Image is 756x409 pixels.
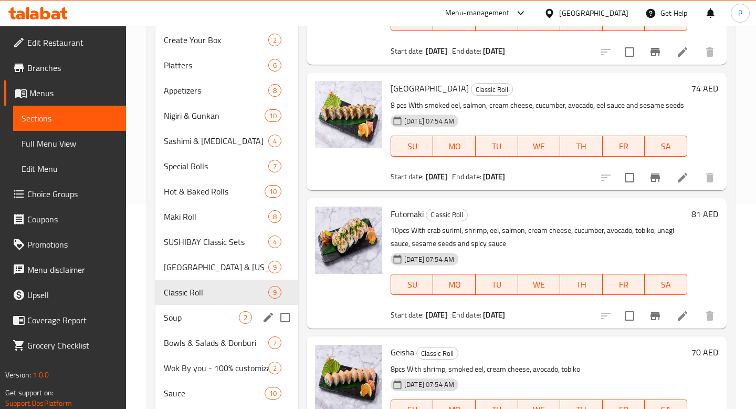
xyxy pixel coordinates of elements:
[155,381,298,406] div: Sauce10
[483,308,505,322] b: [DATE]
[13,106,126,131] a: Sections
[27,213,118,226] span: Coupons
[27,62,118,74] span: Branches
[269,86,281,96] span: 8
[471,83,513,96] div: Classic Roll
[164,109,265,122] div: Nigiri & Gunkan
[239,311,252,324] div: items
[391,44,424,58] span: Start date:
[697,165,722,190] button: delete
[395,139,429,154] span: SU
[260,310,276,325] button: edit
[471,84,512,96] span: Classic Roll
[676,171,689,184] a: Edit menu item
[155,204,298,229] div: Maki Roll8
[426,170,448,183] b: [DATE]
[645,274,687,295] button: SA
[607,139,641,154] span: FR
[4,181,126,207] a: Choice Groups
[269,35,281,45] span: 2
[268,261,281,273] div: items
[29,87,118,99] span: Menus
[643,39,668,65] button: Branch-specific-item
[564,13,598,28] span: TH
[164,160,268,172] span: Special Rolls
[239,313,251,323] span: 2
[391,99,687,112] p: 8 pcs With smoked eel, salmon, cream cheese, cucumber, avocado, eel sauce and sesame seeds
[27,188,118,200] span: Choice Groups
[265,109,281,122] div: items
[164,362,268,374] span: Wok By you - 100% customizable
[4,55,126,80] a: Branches
[164,387,265,400] div: Sauce
[155,53,298,78] div: Platters6
[391,206,424,222] span: Futomaki
[618,41,640,63] span: Select to update
[676,46,689,58] a: Edit menu item
[265,187,281,197] span: 10
[4,333,126,358] a: Grocery Checklist
[480,13,514,28] span: TU
[697,39,722,65] button: delete
[265,387,281,400] div: items
[268,59,281,71] div: items
[155,305,298,330] div: Soup2edit
[483,44,505,58] b: [DATE]
[164,135,268,147] span: Sashimi & [MEDICAL_DATA]
[27,36,118,49] span: Edit Restaurant
[27,289,118,301] span: Upsell
[269,262,281,272] span: 9
[522,13,556,28] span: WE
[391,170,424,183] span: Start date:
[452,308,481,322] span: End date:
[426,209,467,221] span: Classic Roll
[155,254,298,280] div: [GEOGRAPHIC_DATA] & [US_STATE] Roll9
[315,81,382,148] img: Canada
[315,207,382,274] img: Futomaki
[164,336,268,349] span: Bowls & Salads & Donburi
[164,286,268,299] span: Classic Roll
[268,34,281,46] div: items
[395,277,429,292] span: SU
[603,274,645,295] button: FR
[395,13,429,28] span: SU
[22,112,118,125] span: Sections
[643,303,668,329] button: Branch-specific-item
[391,136,433,157] button: SU
[269,288,281,298] span: 9
[4,232,126,257] a: Promotions
[391,80,469,96] span: [GEOGRAPHIC_DATA]
[27,263,118,276] span: Menu disclaimer
[391,274,433,295] button: SU
[433,136,476,157] button: MO
[269,363,281,373] span: 2
[268,210,281,223] div: items
[426,209,468,221] div: Classic Roll
[618,167,640,189] span: Select to update
[426,308,448,322] b: [DATE]
[27,238,118,251] span: Promotions
[5,386,54,400] span: Get support on:
[265,111,281,121] span: 10
[164,210,268,223] span: Maki Roll
[164,84,268,97] span: Appetizers
[649,13,683,28] span: SA
[437,277,471,292] span: MO
[522,277,556,292] span: WE
[564,139,598,154] span: TH
[643,165,668,190] button: Branch-specific-item
[676,310,689,322] a: Edit menu item
[22,137,118,150] span: Full Menu View
[4,257,126,282] a: Menu disclaimer
[268,336,281,349] div: items
[437,139,471,154] span: MO
[433,274,476,295] button: MO
[480,277,514,292] span: TU
[400,380,458,390] span: [DATE] 07:54 AM
[691,81,718,96] h6: 74 AED
[155,103,298,128] div: Nigiri & Gunkan10
[437,13,471,28] span: MO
